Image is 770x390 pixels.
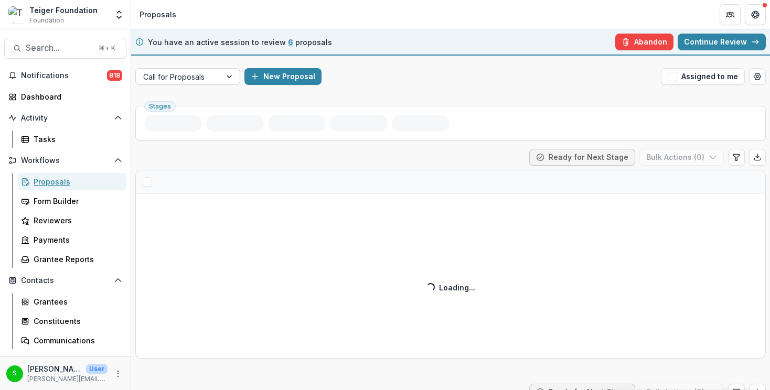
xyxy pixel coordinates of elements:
a: Proposals [17,173,126,190]
a: Communications [17,332,126,349]
a: Payments [17,231,126,248]
div: Form Builder [34,196,118,207]
span: Contacts [21,276,110,285]
div: Communications [34,335,118,346]
button: Open Activity [4,110,126,126]
span: 6 [288,38,293,47]
p: [PERSON_NAME] [27,363,82,374]
div: Proposals [140,9,176,20]
div: Proposals [34,176,118,187]
a: Reviewers [17,212,126,229]
div: Stephanie [13,370,17,377]
button: Open Data & Reporting [4,353,126,370]
span: Activity [21,114,110,123]
a: Dashboard [4,88,126,105]
span: Stages [149,103,171,110]
div: Constituents [34,316,118,327]
div: Grantees [34,296,118,307]
div: Grantee Reports [34,254,118,265]
a: Continue Review [678,34,766,50]
a: Grantees [17,293,126,310]
div: Teiger Foundation [29,5,98,16]
nav: breadcrumb [135,7,180,22]
button: Open entity switcher [112,4,126,25]
div: Dashboard [21,91,118,102]
button: Notifications818 [4,67,126,84]
a: Grantee Reports [17,251,126,268]
a: Tasks [17,131,126,148]
span: Workflows [21,156,110,165]
span: Foundation [29,16,64,25]
button: Search... [4,38,126,59]
button: Abandon [615,34,673,50]
p: [PERSON_NAME][EMAIL_ADDRESS][DOMAIN_NAME] [27,374,108,384]
div: Tasks [34,134,118,145]
p: You have an active session to review proposals [148,37,332,48]
span: 818 [107,70,122,81]
div: Payments [34,234,118,245]
button: Open table manager [749,68,766,85]
div: ⌘ + K [97,42,117,54]
button: More [112,367,124,380]
button: New Proposal [244,68,322,85]
p: User [86,364,108,374]
button: Assigned to me [661,68,745,85]
div: Reviewers [34,215,118,226]
button: Partners [720,4,741,25]
span: Search... [26,43,92,53]
img: Teiger Foundation [8,6,25,23]
span: Notifications [21,71,107,80]
a: Constituents [17,312,126,330]
button: Get Help [745,4,766,25]
button: Open Contacts [4,272,126,289]
a: Form Builder [17,192,126,210]
button: Open Workflows [4,152,126,169]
